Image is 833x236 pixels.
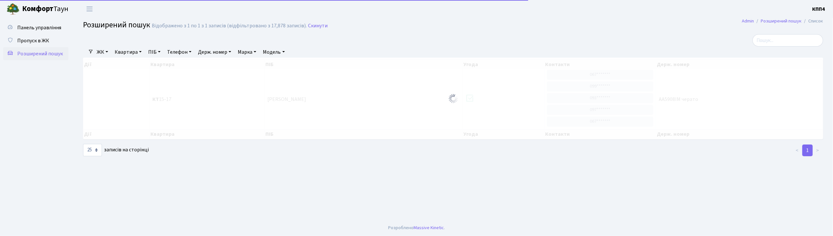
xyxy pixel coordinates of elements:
[235,47,259,58] a: Марка
[152,23,307,29] div: Відображено з 1 по 1 з 1 записів (відфільтровано з 17,878 записів).
[17,24,61,31] span: Панель управління
[308,23,328,29] a: Скинути
[732,14,833,28] nav: breadcrumb
[164,47,194,58] a: Телефон
[83,19,150,31] span: Розширений пошук
[94,47,111,58] a: ЖК
[195,47,234,58] a: Держ. номер
[742,18,754,24] a: Admin
[414,224,444,231] a: Massive Kinetic
[22,4,53,14] b: Комфорт
[761,18,802,24] a: Розширений пошук
[3,34,68,47] a: Пропуск в ЖК
[812,5,825,13] a: КПП4
[7,3,20,16] img: logo.png
[753,34,823,47] input: Пошук...
[448,93,459,104] img: Обробка...
[17,50,63,57] span: Розширений пошук
[260,47,287,58] a: Модель
[83,144,102,156] select: записів на сторінці
[812,6,825,13] b: КПП4
[802,18,823,25] li: Список
[802,145,813,156] a: 1
[388,224,445,231] div: Розроблено .
[22,4,68,15] span: Таун
[3,47,68,60] a: Розширений пошук
[3,21,68,34] a: Панель управління
[81,4,98,14] button: Переключити навігацію
[17,37,49,44] span: Пропуск в ЖК
[83,144,149,156] label: записів на сторінці
[146,47,163,58] a: ПІБ
[112,47,144,58] a: Квартира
